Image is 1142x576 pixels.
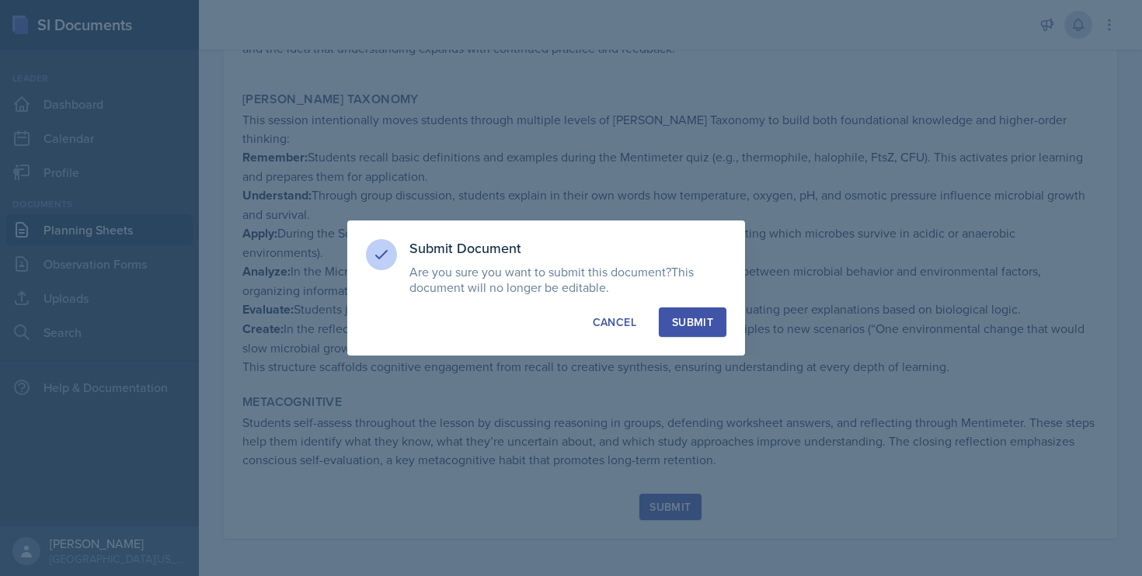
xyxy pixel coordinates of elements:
[672,314,713,330] div: Submit
[409,264,726,295] p: Are you sure you want to submit this document?
[580,307,649,337] button: Cancel
[409,239,726,258] h3: Submit Document
[659,307,726,337] button: Submit
[409,263,694,296] span: This document will no longer be editable.
[593,314,636,330] div: Cancel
